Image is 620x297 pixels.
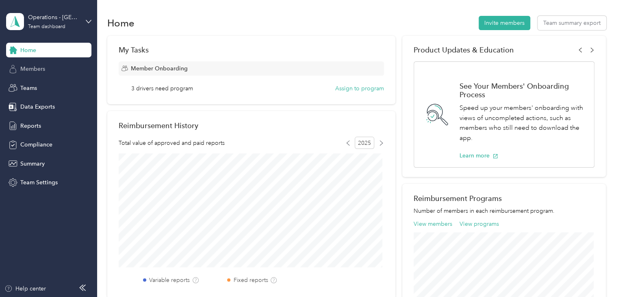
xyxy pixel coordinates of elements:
span: Data Exports [20,103,55,111]
p: Speed up your members' onboarding with views of uncompleted actions, such as members who still ne... [460,103,585,143]
span: Total value of approved and paid reports [119,139,225,147]
span: Compliance [20,140,52,149]
span: 3 drivers need program [131,84,193,93]
span: Home [20,46,36,55]
h1: Home [107,19,134,27]
span: 2025 [355,137,374,149]
button: Invite members [479,16,530,30]
p: Number of members in each reimbursement program. [414,207,594,215]
label: Fixed reports [233,276,268,284]
button: Team summary export [538,16,606,30]
button: View members [414,220,452,228]
div: Team dashboard [28,24,65,29]
label: Variable reports [149,276,190,284]
button: Learn more [460,151,498,160]
span: Summary [20,159,45,168]
span: Member Onboarding [131,64,188,73]
span: Product Updates & Education [414,46,514,54]
div: My Tasks [119,46,384,54]
h2: Reimbursement Programs [414,194,594,203]
span: Teams [20,84,37,92]
h1: See Your Members' Onboarding Process [460,82,585,99]
button: Assign to program [335,84,384,93]
button: Help center [4,284,46,293]
iframe: Everlance-gr Chat Button Frame [574,251,620,297]
span: Reports [20,122,41,130]
h2: Reimbursement History [119,121,198,130]
span: Team Settings [20,178,58,187]
div: Operations - [GEOGRAPHIC_DATA] [28,13,79,22]
span: Members [20,65,45,73]
button: View programs [460,220,499,228]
